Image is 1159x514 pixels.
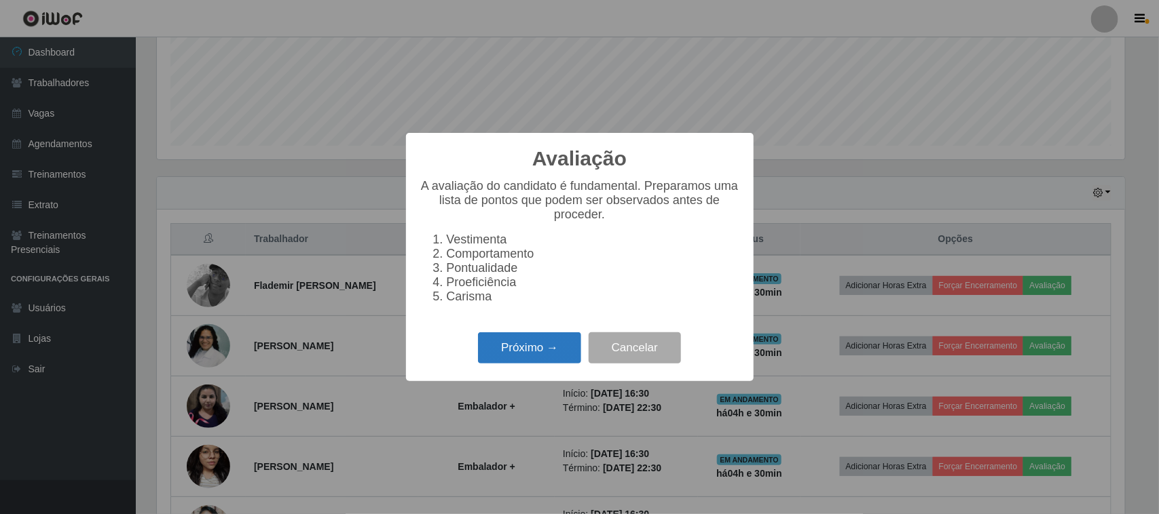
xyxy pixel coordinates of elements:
[447,275,740,290] li: Proeficiência
[478,332,581,364] button: Próximo →
[420,179,740,222] p: A avaliação do candidato é fundamental. Preparamos uma lista de pontos que podem ser observados a...
[447,290,740,304] li: Carisma
[589,332,681,364] button: Cancelar
[447,233,740,247] li: Vestimenta
[447,261,740,275] li: Pontualidade
[447,247,740,261] li: Comportamento
[532,146,627,171] h2: Avaliação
